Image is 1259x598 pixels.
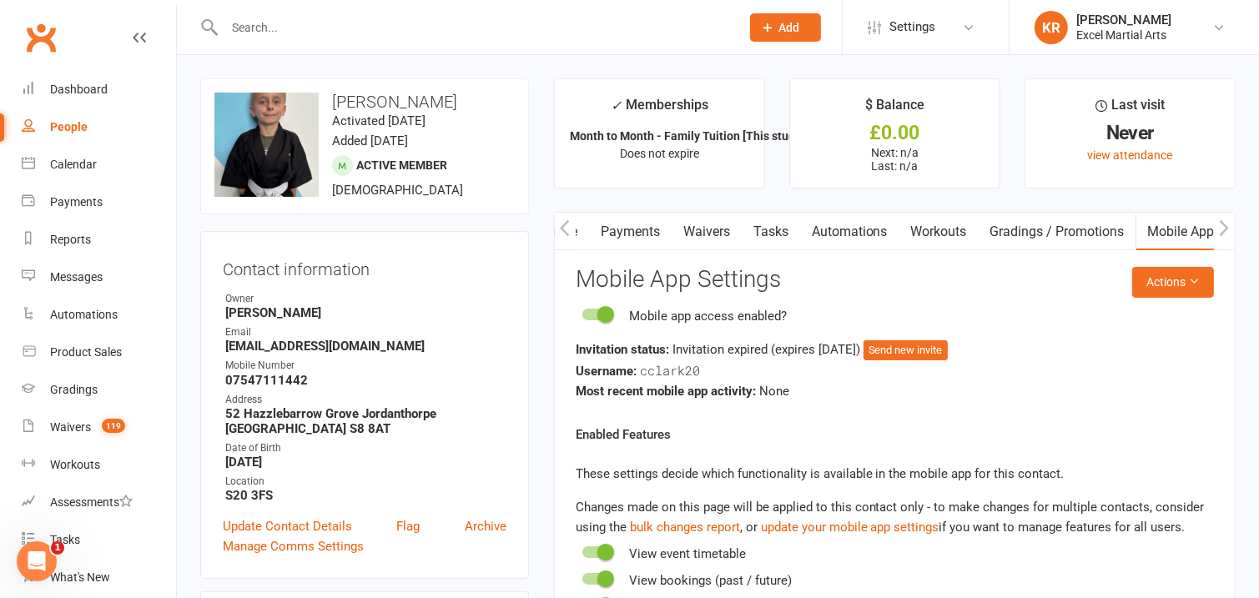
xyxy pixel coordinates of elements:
[742,213,800,251] a: Tasks
[219,16,728,39] input: Search...
[50,158,97,171] div: Calendar
[22,409,176,446] a: Waivers 119
[629,546,746,561] span: View event timetable
[50,308,118,321] div: Automations
[1035,11,1068,44] div: KR
[576,364,637,379] strong: Username:
[22,183,176,221] a: Payments
[22,221,176,259] a: Reports
[805,146,985,173] p: Next: n/a Last: n/a
[225,440,506,456] div: Date of Birth
[805,124,985,142] div: £0.00
[22,146,176,183] a: Calendar
[672,213,742,251] a: Waivers
[225,358,506,374] div: Mobile Number
[1136,213,1226,251] a: Mobile App
[576,384,756,399] strong: Most recent mobile app activity:
[640,362,700,379] span: cclark20
[225,455,506,470] strong: [DATE]
[1087,148,1172,162] a: view attendance
[50,83,108,96] div: Dashboard
[22,484,176,521] a: Assessments
[50,570,110,584] div: What's New
[223,516,352,536] a: Update Contact Details
[17,541,57,581] iframe: Intercom live chat
[50,533,80,546] div: Tasks
[225,324,506,340] div: Email
[332,183,463,198] span: [DEMOGRAPHIC_DATA]
[864,340,948,360] button: Send new invite
[225,339,506,354] strong: [EMAIL_ADDRESS][DOMAIN_NAME]
[889,8,935,46] span: Settings
[22,371,176,409] a: Gradings
[332,113,426,128] time: Activated [DATE]
[50,120,88,133] div: People
[332,133,408,148] time: Added [DATE]
[629,573,792,588] span: View bookings (past / future)
[225,488,506,503] strong: S20 3FS
[759,384,789,399] span: None
[50,458,100,471] div: Workouts
[611,94,708,125] div: Memberships
[611,98,622,113] i: ✓
[225,392,506,408] div: Address
[570,129,805,143] strong: Month to Month - Family Tuition [This stud...
[865,94,924,124] div: $ Balance
[630,520,740,535] a: bulk changes report
[750,13,821,42] button: Add
[576,464,1214,484] p: These settings decide which functionality is available in the mobile app for this contact.
[576,342,669,357] strong: Invitation status:
[396,516,420,536] a: Flag
[620,147,699,160] span: Does not expire
[771,342,864,357] span: (expires [DATE] )
[22,296,176,334] a: Automations
[779,21,800,34] span: Add
[22,259,176,296] a: Messages
[899,213,979,251] a: Workouts
[225,291,506,307] div: Owner
[1040,124,1220,142] div: Never
[576,267,1214,293] h3: Mobile App Settings
[22,559,176,596] a: What's New
[102,419,125,433] span: 119
[22,446,176,484] a: Workouts
[630,520,761,535] span: , or
[576,425,671,445] label: Enabled Features
[979,213,1136,251] a: Gradings / Promotions
[22,521,176,559] a: Tasks
[225,474,506,490] div: Location
[225,406,506,436] strong: 52 Hazzlebarrow Grove Jordanthorpe [GEOGRAPHIC_DATA] S8 8AT
[22,71,176,108] a: Dashboard
[465,516,506,536] a: Archive
[1095,94,1165,124] div: Last visit
[800,213,899,251] a: Automations
[223,536,364,556] a: Manage Comms Settings
[629,306,787,326] div: Mobile app access enabled?
[1076,28,1171,43] div: Excel Martial Arts
[50,270,103,284] div: Messages
[1076,13,1171,28] div: [PERSON_NAME]
[225,305,506,320] strong: [PERSON_NAME]
[214,93,319,197] img: image1753203643.png
[50,420,91,434] div: Waivers
[50,495,133,509] div: Assessments
[1132,267,1214,297] button: Actions
[576,497,1214,537] div: Changes made on this page will be applied to this contact only - to make changes for multiple con...
[51,541,64,555] span: 1
[22,334,176,371] a: Product Sales
[20,17,62,58] a: Clubworx
[761,520,939,535] a: update your mobile app settings
[576,339,1214,360] div: Invitation expired
[50,383,98,396] div: Gradings
[214,93,515,111] h3: [PERSON_NAME]
[50,233,91,246] div: Reports
[223,254,506,279] h3: Contact information
[589,213,672,251] a: Payments
[50,345,122,359] div: Product Sales
[356,158,447,172] span: Active member
[50,195,103,209] div: Payments
[225,373,506,388] strong: 07547111442
[22,108,176,146] a: People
